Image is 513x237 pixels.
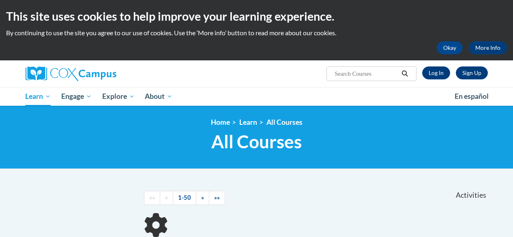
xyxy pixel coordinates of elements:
[20,87,56,106] a: Learn
[455,92,489,100] span: En español
[196,191,209,205] a: Next
[266,118,303,126] a: All Courses
[334,69,399,79] input: Search Courses
[211,131,302,152] span: All Courses
[437,41,463,54] button: Okay
[140,87,178,106] a: About
[144,191,160,205] a: Begining
[61,92,92,101] span: Engage
[26,66,172,81] a: Cox Campus
[56,87,97,106] a: Engage
[239,118,257,126] a: Learn
[6,28,507,37] p: By continuing to use the site you agree to our use of cookies. Use the ‘More info’ button to read...
[26,66,116,81] img: Cox Campus
[102,92,135,101] span: Explore
[422,66,450,79] a: Log In
[201,194,204,201] span: »
[19,87,494,106] div: Main menu
[456,191,486,200] span: Activities
[165,194,168,201] span: «
[399,69,411,79] button: Search
[25,92,51,101] span: Learn
[6,8,507,24] h2: This site uses cookies to help improve your learning experience.
[160,191,173,205] a: Previous
[214,194,220,201] span: »»
[456,66,488,79] a: Register
[97,87,140,106] a: Explore
[145,92,172,101] span: About
[173,191,196,205] a: 1-50
[149,194,155,201] span: ««
[209,191,225,205] a: End
[211,118,230,126] a: Home
[449,88,494,105] a: En español
[469,41,507,54] a: More Info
